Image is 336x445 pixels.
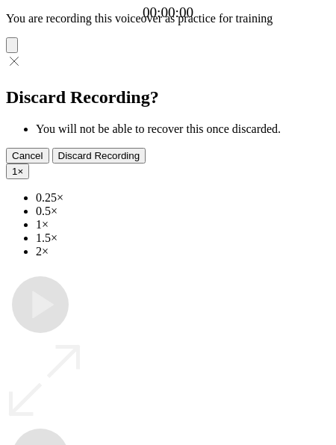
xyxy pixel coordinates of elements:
button: Cancel [6,148,49,164]
span: 1 [12,166,17,177]
li: 0.5× [36,205,330,218]
button: 1× [6,164,29,179]
li: 2× [36,245,330,258]
h2: Discard Recording? [6,87,330,108]
li: You will not be able to recover this once discarded. [36,122,330,136]
p: You are recording this voiceover as practice for training [6,12,330,25]
a: 00:00:00 [143,4,193,21]
li: 0.25× [36,191,330,205]
li: 1× [36,218,330,231]
li: 1.5× [36,231,330,245]
button: Discard Recording [52,148,146,164]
